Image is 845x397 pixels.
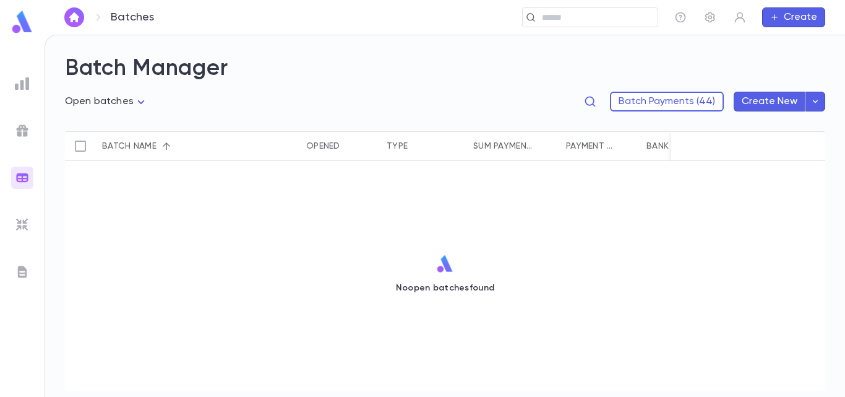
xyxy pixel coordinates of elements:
button: Sort [614,136,634,156]
div: Sum payments [467,131,560,161]
img: imports_grey.530a8a0e642e233f2baf0ef88e8c9fcb.svg [15,217,30,232]
img: logo [435,255,455,273]
img: reports_grey.c525e4749d1bce6a11f5fe2a8de1b229.svg [15,76,30,91]
button: Create [762,7,825,27]
button: Sort [157,136,176,156]
span: Open batches [65,97,134,107]
div: Batch name [102,131,157,161]
button: Sort [340,136,360,156]
p: No open batches found [396,283,494,293]
button: Batch Payments (44) [610,92,724,111]
div: Payment qty [560,131,640,161]
img: campaigns_grey.99e729a5f7ee94e3726e6486bddda8f1.svg [15,123,30,138]
div: Bank [646,131,669,161]
button: Create New [734,92,805,111]
button: Sort [534,136,554,156]
p: Batches [111,11,154,24]
h2: Batch Manager [65,55,825,82]
div: Sum payments [473,131,534,161]
button: Sort [408,136,427,156]
div: Batch name [96,131,220,161]
button: Sort [669,136,688,156]
img: batches_gradient.0a22e14384a92aa4cd678275c0c39cc4.svg [15,170,30,185]
img: logo [10,10,35,34]
div: Opened [300,131,380,161]
div: Bank [640,131,727,161]
div: Payment qty [566,131,614,161]
div: Opened [306,131,340,161]
div: Type [387,131,408,161]
img: letters_grey.7941b92b52307dd3b8a917253454ce1c.svg [15,264,30,279]
img: home_white.a664292cf8c1dea59945f0da9f25487c.svg [67,12,82,22]
div: Type [380,131,467,161]
div: Open batches [65,92,148,111]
